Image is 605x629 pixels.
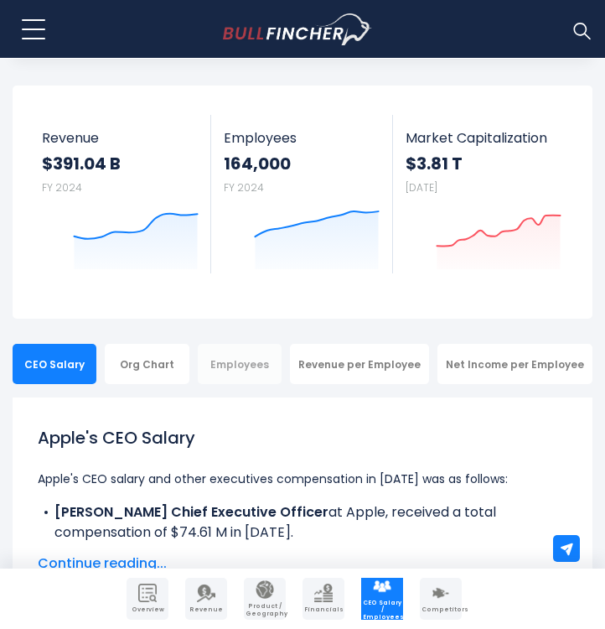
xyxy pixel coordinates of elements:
[224,130,379,146] span: Employees
[393,115,574,273] a: Market Capitalization $3.81 T [DATE]
[437,344,592,384] div: Net Income per Employee
[29,115,211,273] a: Revenue $391.04 B FY 2024
[198,344,282,384] div: Employees
[223,13,403,45] a: Go to homepage
[302,578,344,620] a: Company Financials
[38,502,567,543] li: at Apple, received a total compensation of $74.61 M in [DATE].
[38,469,567,489] p: Apple's CEO salary and other executives compensation in [DATE] was as follows:
[406,180,437,195] small: [DATE]
[420,578,462,620] a: Company Competitors
[187,606,225,613] span: Revenue
[127,578,168,620] a: Company Overview
[105,344,189,384] div: Org Chart
[13,344,96,384] div: CEO Salary
[290,344,429,384] div: Revenue per Employee
[42,180,82,195] small: FY 2024
[128,606,167,613] span: Overview
[304,606,343,613] span: Financials
[38,554,567,574] span: Continue reading...
[223,13,373,45] img: Bullfincher logo
[406,153,561,174] strong: $3.81 T
[406,130,561,146] span: Market Capitalization
[224,153,379,174] strong: 164,000
[361,578,403,620] a: Company Employees
[224,180,264,195] small: FY 2024
[185,578,227,620] a: Company Revenue
[421,606,460,613] span: Competitors
[246,603,284,617] span: Product / Geography
[211,115,391,273] a: Employees 164,000 FY 2024
[42,130,199,146] span: Revenue
[38,425,567,450] h1: Apple's CEO Salary
[363,600,401,621] span: CEO Salary / Employees
[42,153,199,174] strong: $391.04 B
[244,578,286,620] a: Company Product/Geography
[54,502,328,522] b: [PERSON_NAME] Chief Executive Officer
